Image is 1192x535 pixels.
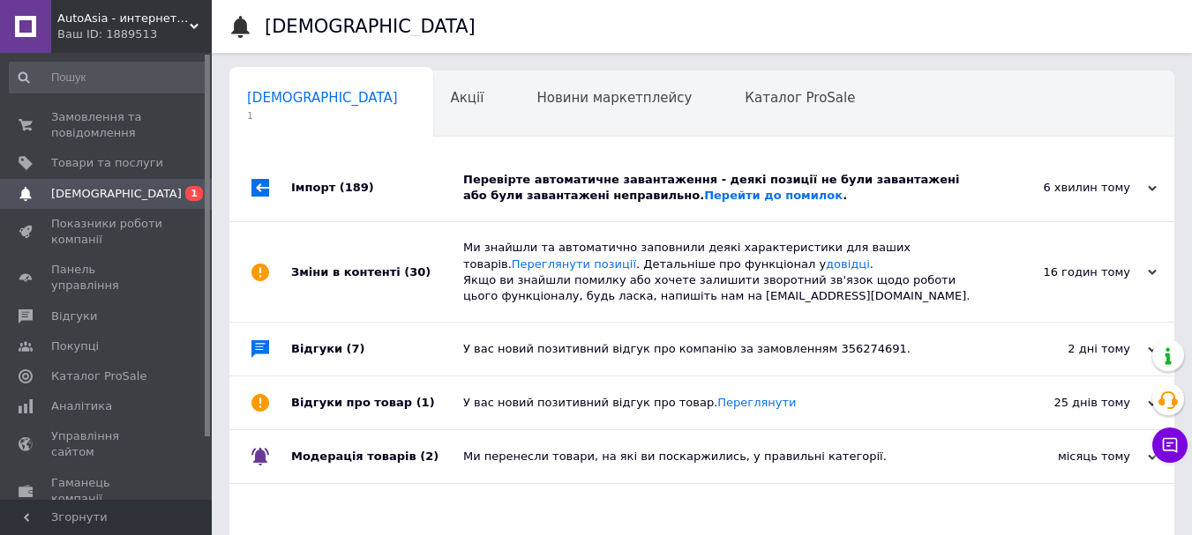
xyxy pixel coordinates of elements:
div: У вас новий позитивний відгук про товар. [463,395,980,411]
div: 25 днів тому [980,395,1157,411]
span: Товари та послуги [51,155,163,171]
span: Управління сайтом [51,428,163,460]
span: Показники роботи компанії [51,216,163,248]
div: Ми перенесли товари, на які ви поскаржились, у правильні категорії. [463,449,980,464]
span: Новини маркетплейсу [536,90,692,106]
span: Каталог ProSale [51,368,146,384]
button: Чат з покупцем [1152,427,1188,463]
span: 1 [185,186,203,201]
div: У вас новий позитивний відгук про компанію за замовленням 356274691. [463,341,980,357]
div: 6 хвилин тому [980,180,1157,196]
h1: [DEMOGRAPHIC_DATA] [265,16,476,37]
span: Каталог ProSale [745,90,855,106]
span: (189) [340,181,374,194]
span: (30) [404,265,431,279]
input: Пошук [9,62,208,93]
span: [DEMOGRAPHIC_DATA] [51,186,182,202]
span: Покупці [51,338,99,354]
a: Переглянути [717,396,796,409]
div: Ми знайшли та автоматично заповнили деякі характеристики для ваших товарів. . Детальніше про функ... [463,240,980,304]
span: Гаманець компанії [51,475,163,507]
span: Відгуки [51,308,97,324]
span: (1) [416,396,435,409]
div: Перевірте автоматичне завантаження - деякі позиції не були завантажені або були завантажені непра... [463,172,980,204]
div: Відгуки [291,323,463,375]
span: Аналітика [51,398,112,414]
a: довідці [826,257,870,271]
span: (2) [420,450,439,463]
div: Зміни в контенті [291,222,463,322]
div: Імпорт [291,154,463,221]
span: Акції [451,90,484,106]
span: AutoAsia - интернет магазин запчастей к китайским автомобилям [57,11,190,26]
span: (7) [347,342,365,355]
span: Панель управління [51,262,163,294]
div: Ваш ID: 1889513 [57,26,212,42]
div: 16 годин тому [980,264,1157,280]
a: Переглянути позиції [512,257,636,271]
div: Модерація товарів [291,430,463,483]
div: 2 дні тому [980,341,1157,357]
div: Відгуки про товар [291,376,463,429]
span: Замовлення та повідомлення [51,109,163,141]
a: Перейти до помилок [704,189,843,202]
div: місяць тому [980,449,1157,464]
span: [DEMOGRAPHIC_DATA] [247,90,398,106]
span: 1 [247,109,398,123]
